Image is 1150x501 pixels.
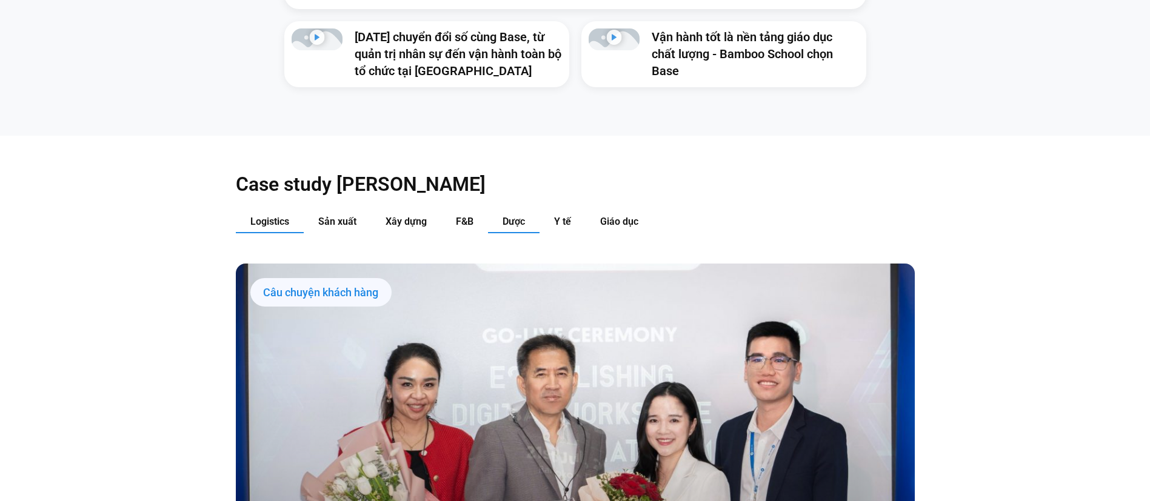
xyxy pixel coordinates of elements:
[554,216,571,227] span: Y tế
[250,216,289,227] span: Logistics
[652,30,833,78] a: Vận hành tốt là nền tảng giáo dục chất lượng - Bamboo School chọn Base
[456,216,473,227] span: F&B
[600,216,638,227] span: Giáo dục
[606,30,621,49] div: Phát video
[236,172,915,196] h2: Case study [PERSON_NAME]
[355,30,561,78] a: [DATE] chuyển đổi số cùng Base, từ quản trị nhân sự đến vận hành toàn bộ tổ chức tại [GEOGRAPHIC_...
[503,216,525,227] span: Dược
[250,278,392,307] div: Câu chuyện khách hàng
[309,30,324,49] div: Phát video
[386,216,427,227] span: Xây dựng
[318,216,356,227] span: Sản xuất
